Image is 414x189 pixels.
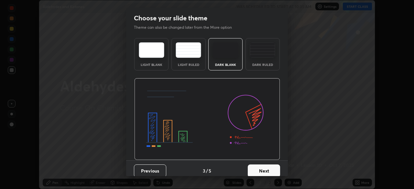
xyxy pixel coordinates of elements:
img: darkTheme.f0cc69e5.svg [213,42,238,58]
div: Dark Blank [212,63,238,66]
h4: 5 [209,167,211,174]
img: darkRuledTheme.de295e13.svg [250,42,275,58]
img: darkThemeBanner.d06ce4a2.svg [134,78,280,160]
img: lightRuledTheme.5fabf969.svg [176,42,201,58]
h4: 3 [203,167,205,174]
div: Light Blank [138,63,164,66]
button: Previous [134,164,166,177]
button: Next [248,164,280,177]
h2: Choose your slide theme [134,14,207,22]
img: lightTheme.e5ed3b09.svg [139,42,164,58]
h4: / [206,167,208,174]
p: Theme can also be changed later from the More option [134,25,239,30]
div: Light Ruled [176,63,202,66]
div: Dark Ruled [250,63,276,66]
